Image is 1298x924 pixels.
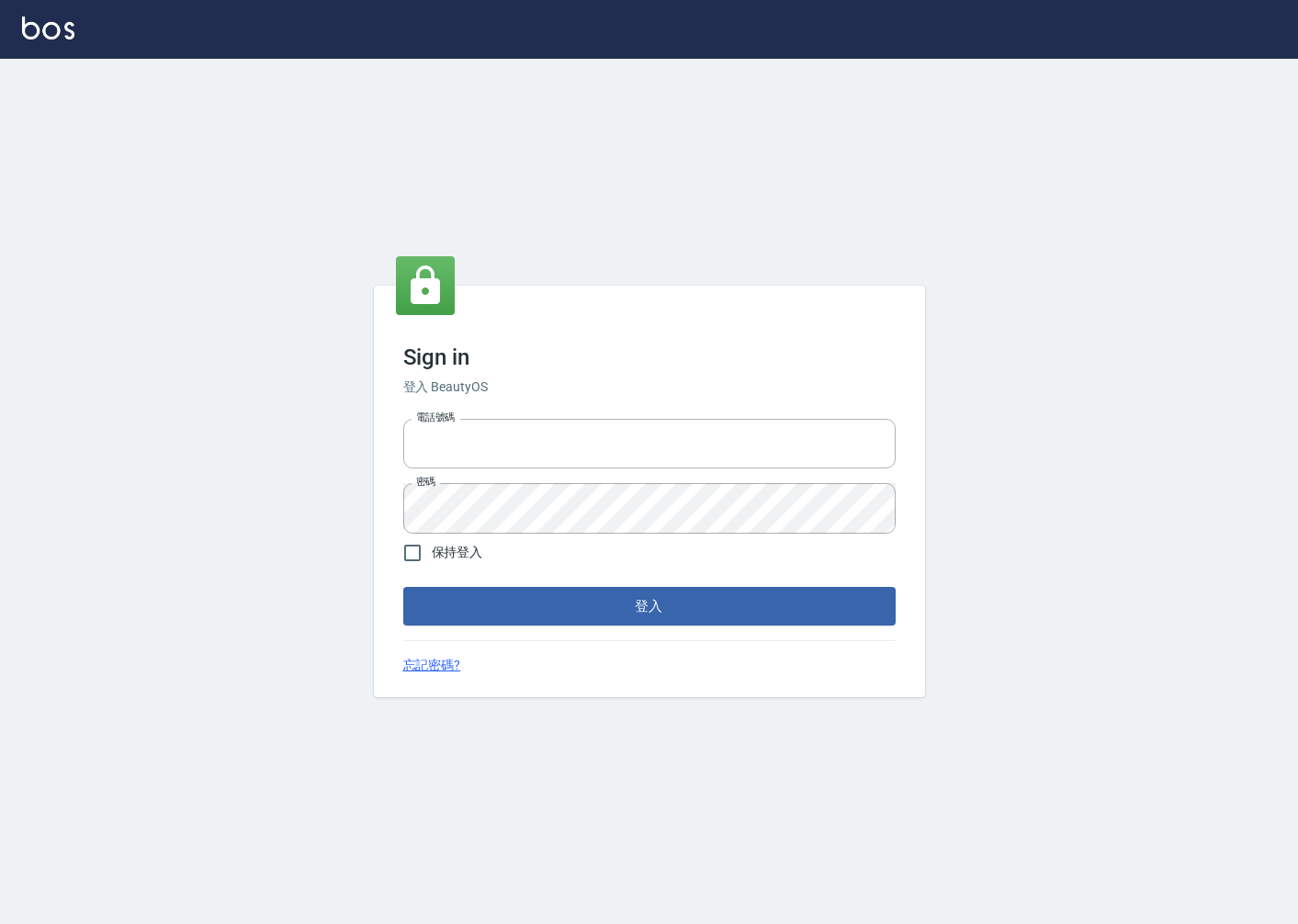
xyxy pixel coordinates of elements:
[432,543,483,562] span: 保持登入
[416,475,435,489] label: 密碼
[403,344,896,370] h3: Sign in
[22,17,74,39] img: Logo
[416,411,455,424] label: 電話號碼
[403,587,896,625] button: 登入
[403,656,461,675] a: 忘記密碼?
[403,377,896,397] h6: 登入 BeautyOS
